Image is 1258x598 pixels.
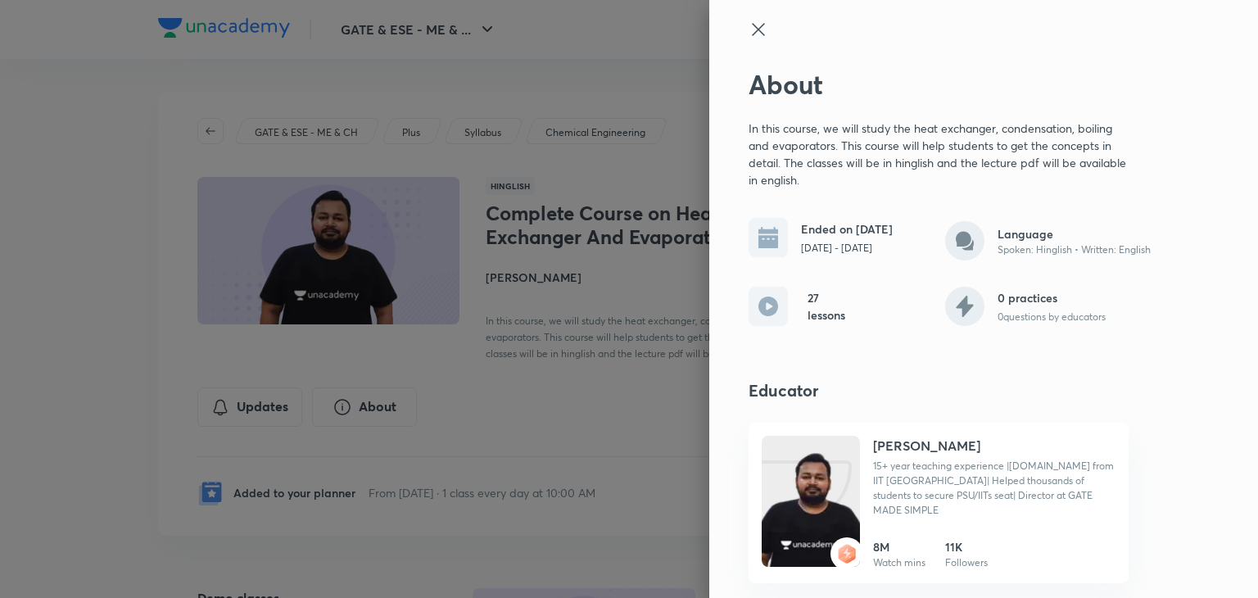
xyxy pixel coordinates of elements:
[998,242,1151,257] p: Spoken: Hinglish • Written: English
[749,378,1164,403] h4: Educator
[808,289,847,324] h6: 27 lessons
[873,538,925,555] h6: 8M
[749,120,1129,188] p: In this course, we will study the heat exchanger, condensation, boiling and evaporators. This cou...
[749,423,1129,583] a: Unacademybadge[PERSON_NAME]15+ year teaching experience |[DOMAIN_NAME] from IIT [GEOGRAPHIC_DATA]...
[998,289,1106,306] h6: 0 practices
[873,436,980,455] h4: [PERSON_NAME]
[945,555,988,570] p: Followers
[749,69,1164,100] h2: About
[837,544,857,564] img: badge
[998,225,1151,242] h6: Language
[801,220,893,238] h6: Ended on [DATE]
[873,555,925,570] p: Watch mins
[873,459,1115,518] p: 15+ year teaching experience |M.Tech from IIT Delhi| Helped thousands of students to secure PSU/I...
[801,241,893,256] p: [DATE] - [DATE]
[762,452,860,583] img: Unacademy
[945,538,988,555] h6: 11K
[998,310,1106,324] p: 0 questions by educators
